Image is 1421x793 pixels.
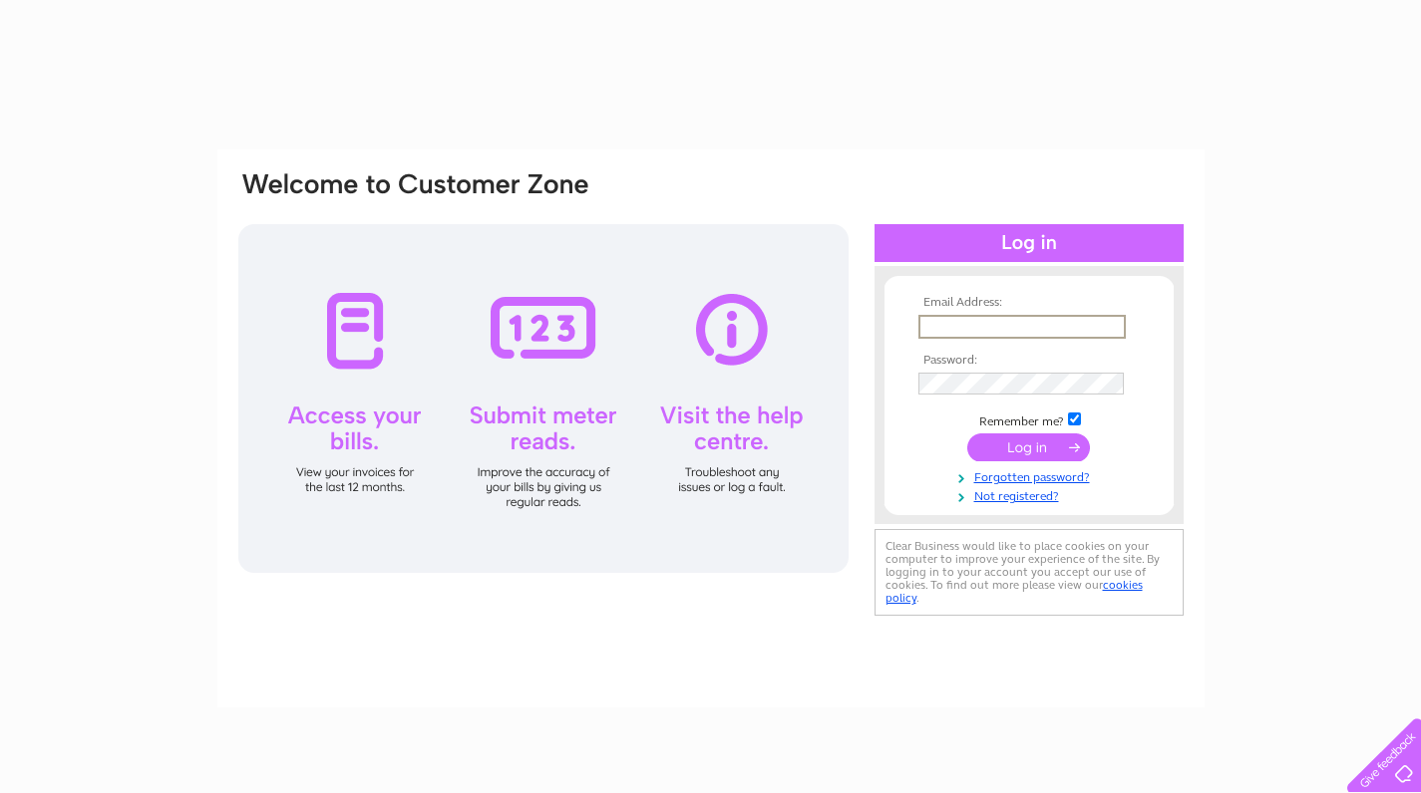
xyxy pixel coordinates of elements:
th: Email Address: [913,296,1145,310]
th: Password: [913,354,1145,368]
input: Submit [967,433,1090,461]
td: Remember me? [913,409,1145,429]
a: cookies policy [886,578,1143,605]
a: Not registered? [918,485,1145,504]
a: Forgotten password? [918,466,1145,485]
div: Clear Business would like to place cookies on your computer to improve your experience of the sit... [875,529,1184,616]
